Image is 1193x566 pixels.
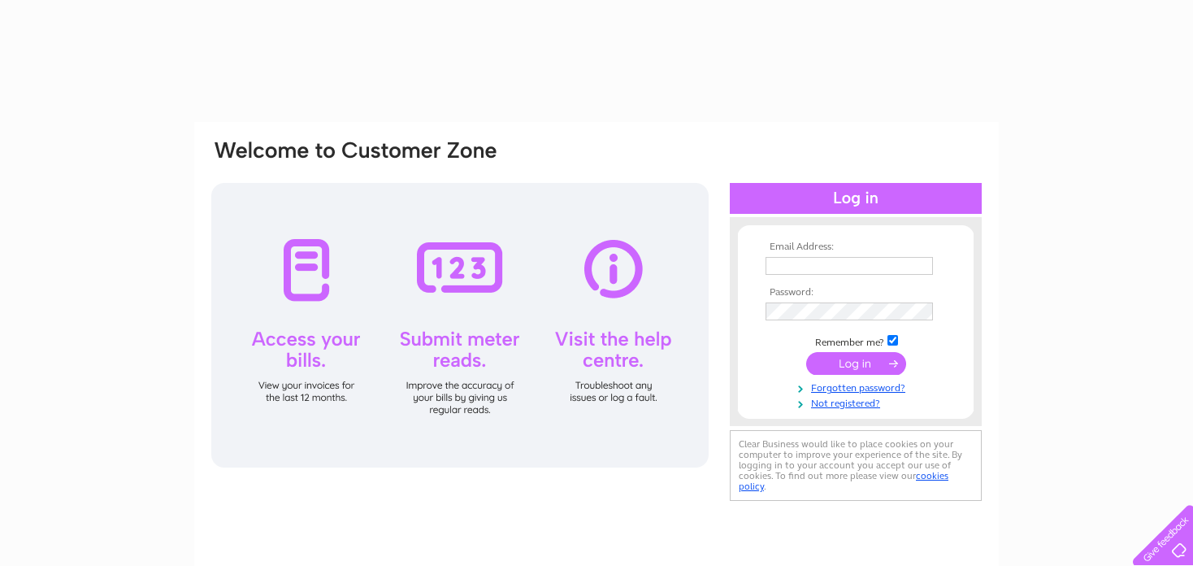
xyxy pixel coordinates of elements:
input: Submit [806,352,906,375]
th: Email Address: [761,242,950,253]
th: Password: [761,287,950,298]
div: Clear Business would like to place cookies on your computer to improve your experience of the sit... [730,430,982,501]
a: cookies policy [739,470,948,492]
a: Forgotten password? [766,379,950,394]
a: Not registered? [766,394,950,410]
td: Remember me? [761,333,950,349]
